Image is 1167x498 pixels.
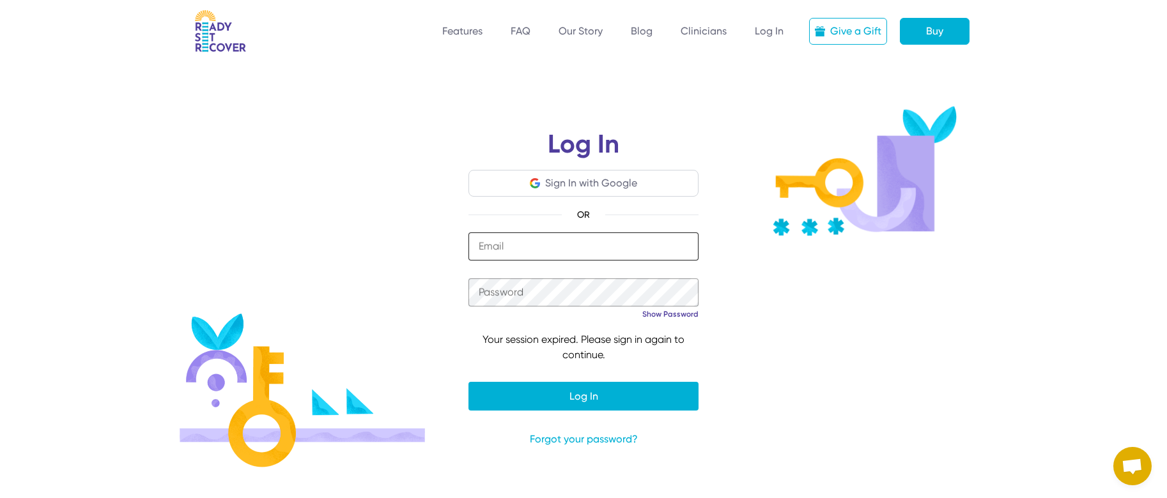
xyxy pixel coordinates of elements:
[642,309,699,319] a: Show Password
[830,24,881,39] div: Give a Gift
[559,25,603,37] a: Our Story
[468,382,699,411] button: Log In
[755,25,784,37] a: Log In
[631,25,653,37] a: Blog
[773,106,957,236] img: Key
[809,18,887,45] a: Give a Gift
[468,332,699,363] div: Your session expired. Please sign in again to continue.
[468,432,699,447] a: Forgot your password?
[681,25,727,37] a: Clinicians
[900,18,970,45] a: Buy
[180,313,425,467] img: Login illustration 1
[530,176,637,191] button: Sign In with Google
[562,207,605,222] span: OR
[195,10,246,52] img: RSR
[468,132,699,170] h1: Log In
[511,25,530,37] a: FAQ
[926,24,943,39] div: Buy
[545,176,637,191] div: Sign In with Google
[442,25,483,37] a: Features
[1113,447,1152,485] div: Open chat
